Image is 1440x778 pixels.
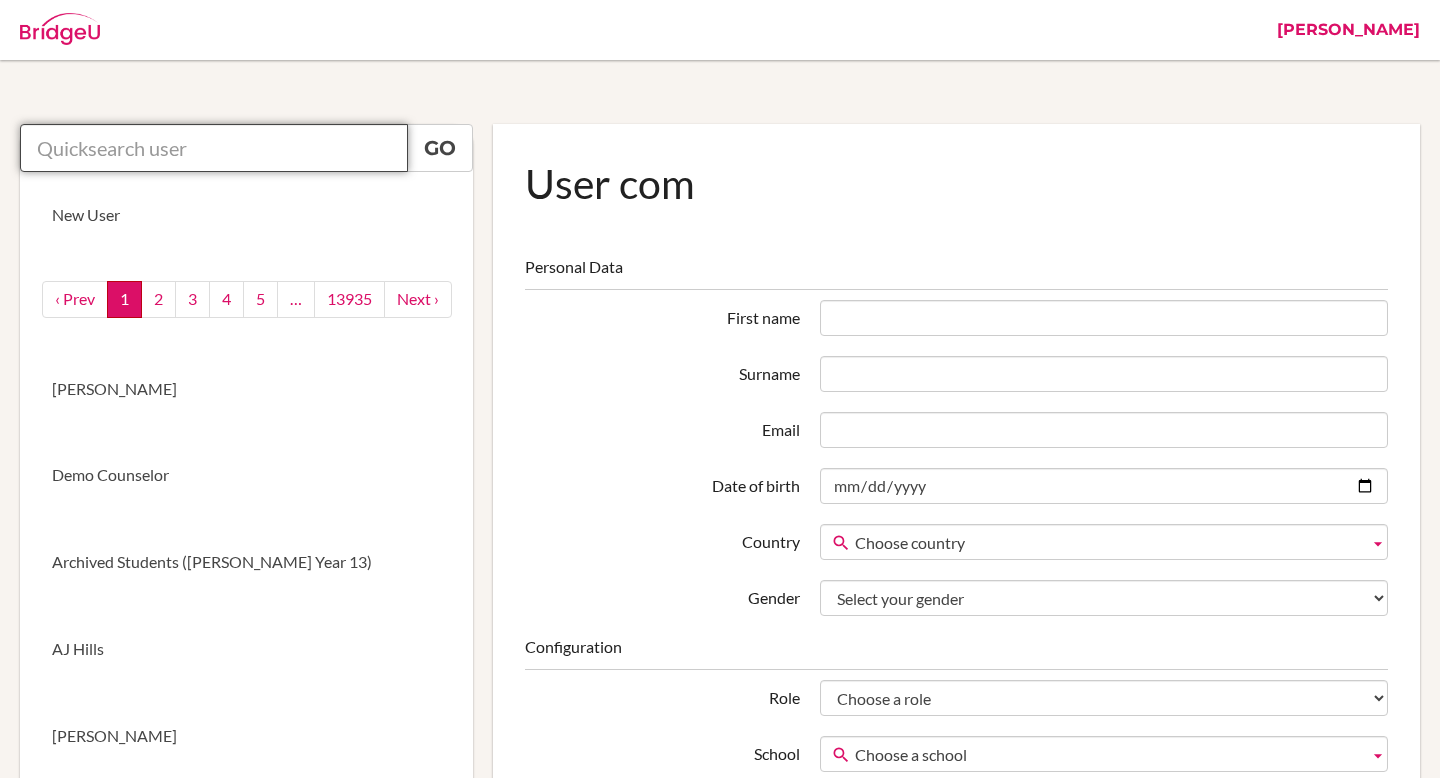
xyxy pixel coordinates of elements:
a: 4 [209,281,244,318]
a: ‹ Prev [42,281,108,318]
a: 5 [243,281,278,318]
a: next [384,281,452,318]
a: Demo Counselor [20,432,473,519]
label: First name [515,300,809,330]
legend: Personal Data [525,256,1388,290]
a: … [277,281,315,318]
input: Quicksearch user [20,124,408,172]
a: 1 [107,281,142,318]
label: Role [515,680,809,710]
a: 13935 [314,281,385,318]
label: Date of birth [515,468,809,498]
label: Country [515,524,809,554]
a: Archived Students ([PERSON_NAME] Year 13) [20,519,473,606]
a: 3 [175,281,210,318]
label: Gender [515,580,809,610]
label: Email [515,412,809,442]
span: Choose a school [855,737,1361,773]
a: [PERSON_NAME] [20,346,473,433]
legend: Configuration [525,636,1388,670]
a: Go [407,124,473,172]
label: School [515,736,809,766]
a: AJ Hills [20,606,473,693]
h1: User com [525,156,1388,211]
span: Choose country [855,525,1361,561]
a: New User [20,172,473,259]
label: Surname [515,356,809,386]
a: 2 [141,281,176,318]
img: Bridge-U [20,13,100,45]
